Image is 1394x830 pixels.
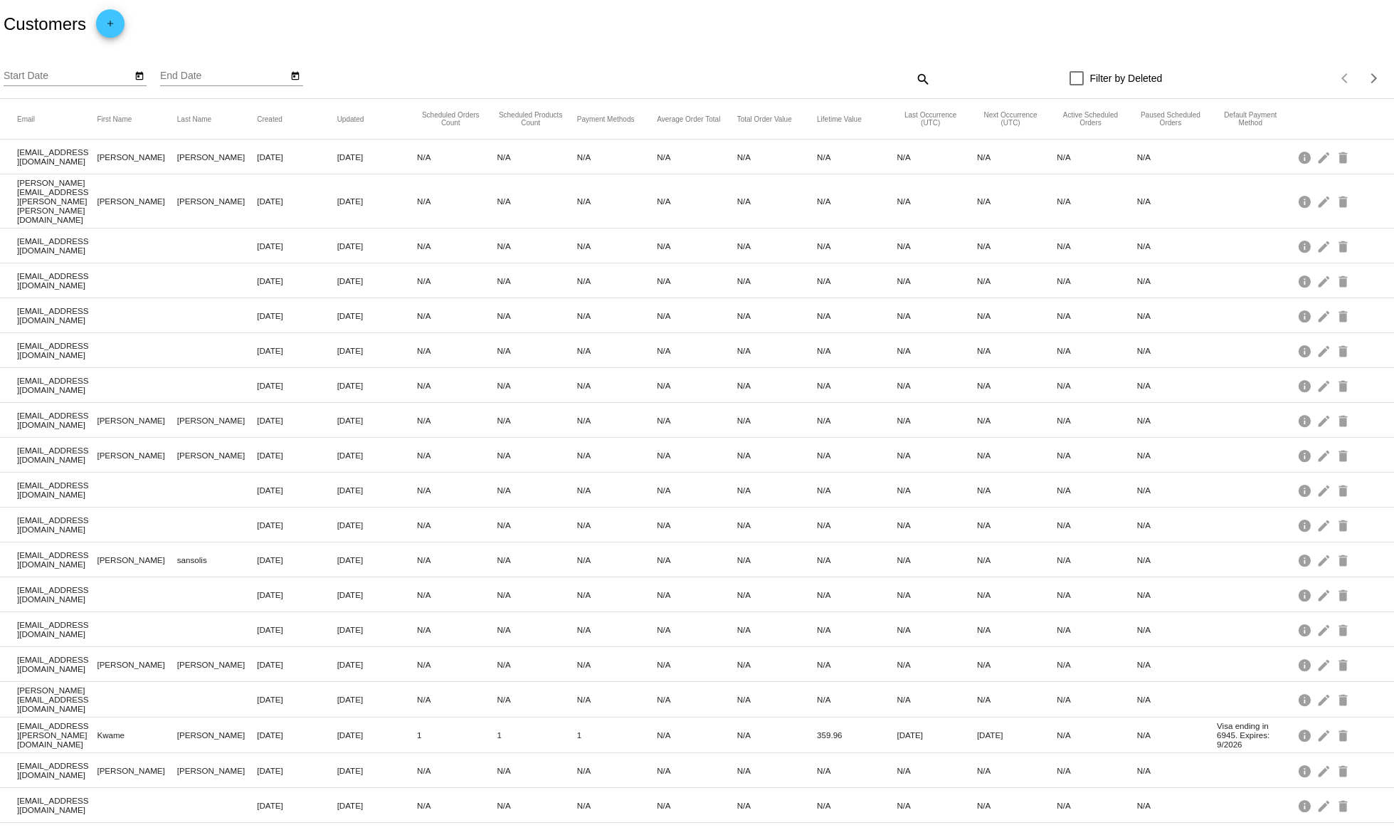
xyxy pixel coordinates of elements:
mat-icon: delete [1336,444,1353,466]
mat-icon: edit [1316,688,1334,710]
mat-cell: N/A [1057,587,1136,603]
mat-cell: N/A [417,412,497,429]
mat-cell: N/A [417,552,497,568]
mat-cell: N/A [1057,412,1136,429]
mat-icon: edit [1316,340,1334,362]
mat-cell: N/A [817,273,897,289]
mat-cell: N/A [417,273,497,289]
mat-icon: delete [1336,584,1353,606]
mat-cell: N/A [657,273,736,289]
mat-cell: N/A [1137,149,1217,165]
mat-cell: N/A [817,377,897,394]
mat-cell: [DATE] [337,149,417,165]
mat-cell: N/A [897,308,976,324]
mat-cell: N/A [497,238,576,254]
mat-cell: [PERSON_NAME][EMAIL_ADDRESS][PERSON_NAME][PERSON_NAME][DOMAIN_NAME] [17,174,97,228]
mat-cell: N/A [497,621,576,638]
mat-cell: N/A [1137,656,1217,673]
mat-cell: [PERSON_NAME] [97,149,176,165]
button: Next page [1360,64,1388,93]
mat-cell: N/A [657,238,736,254]
mat-icon: info [1297,374,1314,396]
mat-cell: N/A [897,447,976,463]
mat-cell: N/A [737,342,817,359]
mat-icon: delete [1336,305,1353,327]
mat-cell: N/A [817,308,897,324]
mat-cell: N/A [897,412,976,429]
mat-cell: N/A [417,691,497,708]
mat-cell: N/A [1137,517,1217,533]
mat-icon: edit [1316,146,1334,168]
button: Change sorting for NextScheduledOrderOccurrenceUtc [977,111,1044,127]
mat-cell: N/A [577,447,657,463]
mat-icon: info [1297,409,1314,431]
mat-cell: N/A [1137,238,1217,254]
mat-cell: [PERSON_NAME] [97,193,176,209]
mat-icon: delete [1336,374,1353,396]
mat-cell: N/A [897,342,976,359]
mat-icon: info [1297,549,1314,571]
mat-cell: N/A [737,587,817,603]
mat-cell: N/A [577,621,657,638]
mat-cell: [PERSON_NAME][EMAIL_ADDRESS][DOMAIN_NAME] [17,682,97,717]
mat-icon: delete [1336,724,1353,746]
mat-cell: N/A [897,238,976,254]
mat-icon: edit [1316,409,1334,431]
mat-cell: N/A [497,412,576,429]
mat-cell: N/A [497,447,576,463]
mat-cell: N/A [497,273,576,289]
mat-cell: N/A [657,447,736,463]
button: Change sorting for TotalScheduledOrdersCount [417,111,484,127]
mat-cell: [PERSON_NAME] [177,656,257,673]
mat-cell: N/A [1057,193,1136,209]
mat-cell: N/A [897,273,976,289]
mat-cell: N/A [577,412,657,429]
button: Change sorting for TotalScheduledOrderValue [737,115,792,123]
mat-cell: [DATE] [257,193,337,209]
mat-cell: N/A [817,482,897,498]
mat-cell: N/A [897,482,976,498]
mat-cell: N/A [497,482,576,498]
input: Start Date [4,70,132,82]
button: Change sorting for LastName [177,115,211,123]
mat-icon: delete [1336,146,1353,168]
button: Change sorting for LastScheduledOrderOccurrenceUtc [897,111,963,127]
mat-cell: N/A [737,238,817,254]
mat-cell: N/A [817,193,897,209]
mat-cell: [EMAIL_ADDRESS][DOMAIN_NAME] [17,372,97,398]
mat-icon: info [1297,514,1314,536]
button: Change sorting for TotalProductsScheduledCount [497,111,564,127]
mat-cell: N/A [577,238,657,254]
mat-cell: N/A [577,377,657,394]
mat-cell: N/A [737,193,817,209]
mat-cell: N/A [897,691,976,708]
mat-cell: [PERSON_NAME] [177,412,257,429]
mat-cell: N/A [657,621,736,638]
mat-cell: N/A [497,193,576,209]
mat-cell: N/A [497,342,576,359]
mat-cell: N/A [737,552,817,568]
mat-icon: delete [1336,190,1353,212]
mat-cell: N/A [1057,149,1136,165]
mat-cell: [EMAIL_ADDRESS][DOMAIN_NAME] [17,337,97,363]
mat-cell: [DATE] [337,587,417,603]
mat-cell: N/A [577,656,657,673]
mat-cell: [DATE] [257,587,337,603]
mat-cell: N/A [417,517,497,533]
mat-cell: N/A [897,377,976,394]
mat-icon: delete [1336,688,1353,710]
mat-cell: [EMAIL_ADDRESS][DOMAIN_NAME] [17,268,97,293]
mat-cell: N/A [1057,273,1136,289]
mat-icon: delete [1336,270,1353,292]
input: End Date [160,70,288,82]
mat-cell: N/A [417,621,497,638]
mat-icon: info [1297,235,1314,257]
mat-cell: N/A [817,656,897,673]
mat-icon: info [1297,724,1314,746]
mat-cell: [DATE] [337,238,417,254]
mat-cell: N/A [897,621,976,638]
mat-cell: N/A [657,149,736,165]
mat-cell: N/A [977,377,1057,394]
button: Change sorting for CreatedUtc [257,115,283,123]
mat-cell: N/A [657,587,736,603]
